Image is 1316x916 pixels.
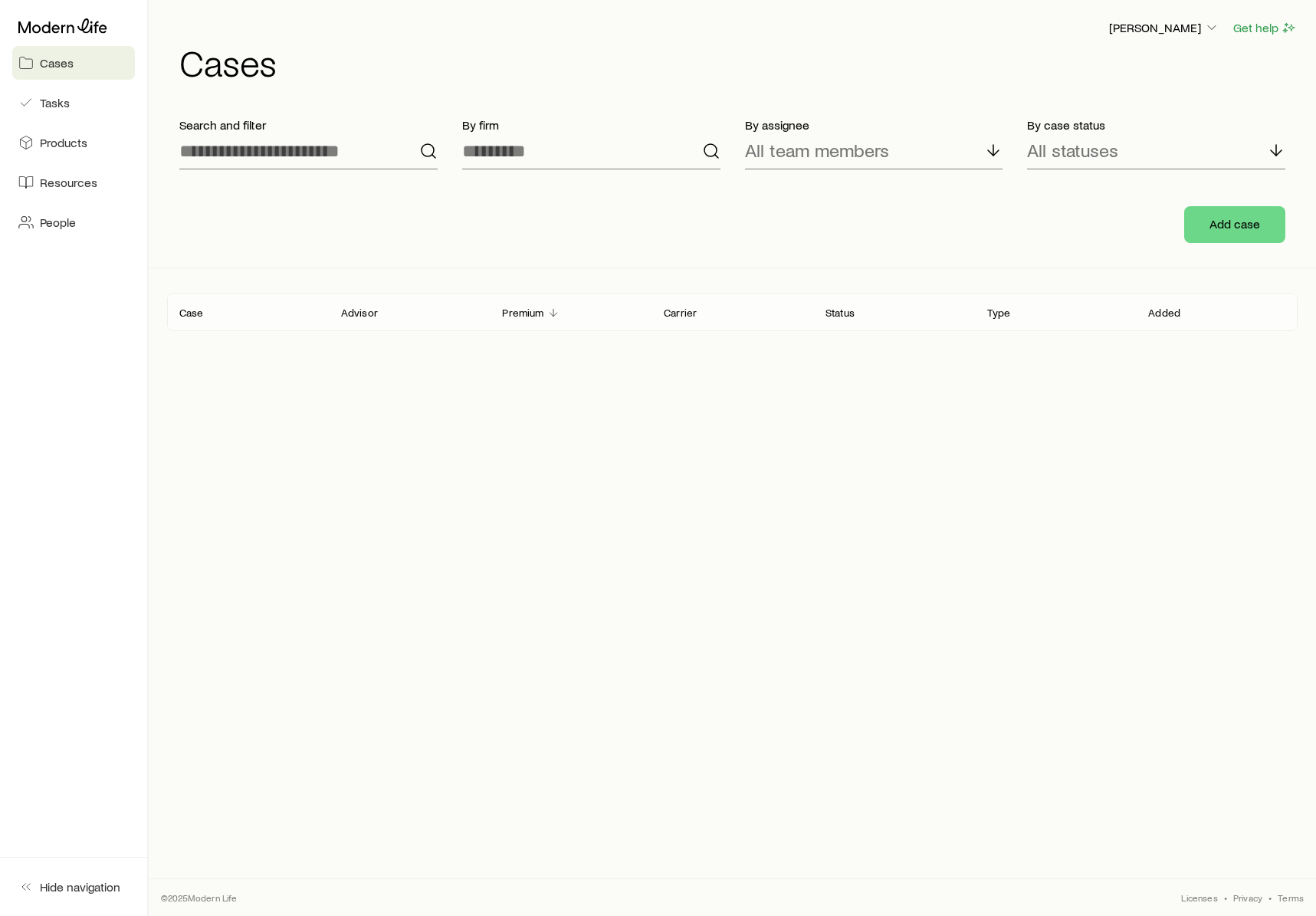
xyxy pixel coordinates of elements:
span: • [1224,891,1227,904]
p: Search and filter [179,117,438,133]
p: Premium [502,307,543,319]
p: Carrier [664,307,697,319]
a: Tasks [12,86,135,120]
a: Terms [1278,891,1304,904]
span: Resources [40,175,97,190]
p: Status [825,307,855,319]
div: Client cases [167,293,1298,331]
a: Licenses [1181,891,1217,904]
a: Privacy [1233,891,1262,904]
span: Tasks [40,95,70,110]
a: Products [12,126,135,159]
button: Add case [1184,206,1285,243]
span: People [40,215,76,230]
span: Cases [40,55,74,71]
p: By case status [1027,117,1285,133]
span: Products [40,135,87,150]
p: Case [179,307,204,319]
a: People [12,205,135,239]
a: Cases [12,46,135,80]
p: All statuses [1027,140,1118,161]
h1: Cases [179,44,1298,80]
button: Hide navigation [12,870,135,904]
p: By assignee [745,117,1003,133]
p: Added [1148,307,1180,319]
span: • [1268,891,1272,904]
p: Advisor [341,307,378,319]
p: All team members [745,140,889,161]
a: Resources [12,166,135,199]
button: Get help [1232,19,1298,37]
p: [PERSON_NAME] [1109,20,1219,35]
p: © 2025 Modern Life [161,891,238,904]
button: [PERSON_NAME] [1108,19,1220,38]
span: Hide navigation [40,879,120,895]
p: Type [987,307,1011,319]
p: By firm [462,117,720,133]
